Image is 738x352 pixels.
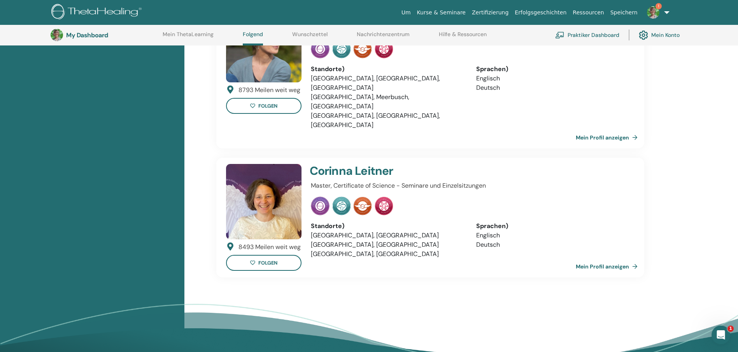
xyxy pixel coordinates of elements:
[469,5,512,20] a: Zertifizierung
[476,83,630,92] li: Deutsch
[570,5,607,20] a: Ressourcen
[357,31,410,44] a: Nachrichtenzentrum
[226,164,302,239] img: default.jpg
[226,98,302,114] button: folgen
[476,64,630,74] div: Sprachen)
[576,259,641,274] a: Mein Profil anzeigen
[512,5,570,20] a: Erfolgsgeschichten
[238,85,300,95] div: 8793 Meilen weit weg
[476,231,630,240] li: Englisch
[607,5,641,20] a: Speichern
[311,64,465,74] div: Standorte)
[292,31,328,44] a: Wunschzettel
[476,74,630,83] li: Englisch
[476,240,630,249] li: Deutsch
[712,326,730,344] iframe: Intercom live chat
[639,26,680,44] a: Mein Konto
[311,111,465,130] li: [GEOGRAPHIC_DATA], [GEOGRAPHIC_DATA], [GEOGRAPHIC_DATA]
[310,164,576,178] h4: Corinna Leitner
[414,5,469,20] a: Kurse & Seminare
[243,31,263,45] a: Folgend
[66,31,144,39] h3: My Dashboard
[727,326,734,332] span: 1
[656,3,662,9] span: 1
[311,221,465,231] div: Standorte)
[476,221,630,231] div: Sprachen)
[555,31,564,38] img: chalkboard-teacher.svg
[226,255,302,271] button: folgen
[311,231,465,240] li: [GEOGRAPHIC_DATA], [GEOGRAPHIC_DATA]
[311,92,465,111] li: [GEOGRAPHIC_DATA], Meerbusch, [GEOGRAPHIC_DATA]
[439,31,487,44] a: Hilfe & Ressourcen
[238,242,301,252] div: 8493 Meilen weit weg
[311,240,465,249] li: [GEOGRAPHIC_DATA], [GEOGRAPHIC_DATA]
[639,28,648,42] img: cog.svg
[576,130,641,145] a: Mein Profil anzeigen
[163,31,214,44] a: Mein ThetaLearning
[398,5,414,20] a: Um
[311,181,630,190] p: Master, Certificate of Science - Seminare und Einzelsitzungen
[311,74,465,92] li: [GEOGRAPHIC_DATA], [GEOGRAPHIC_DATA], [GEOGRAPHIC_DATA]
[51,29,63,41] img: default.jpg
[311,249,465,259] li: [GEOGRAPHIC_DATA], [GEOGRAPHIC_DATA]
[647,6,659,19] img: default.jpg
[51,4,144,21] img: logo.png
[555,26,619,44] a: Praktiker Dashboard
